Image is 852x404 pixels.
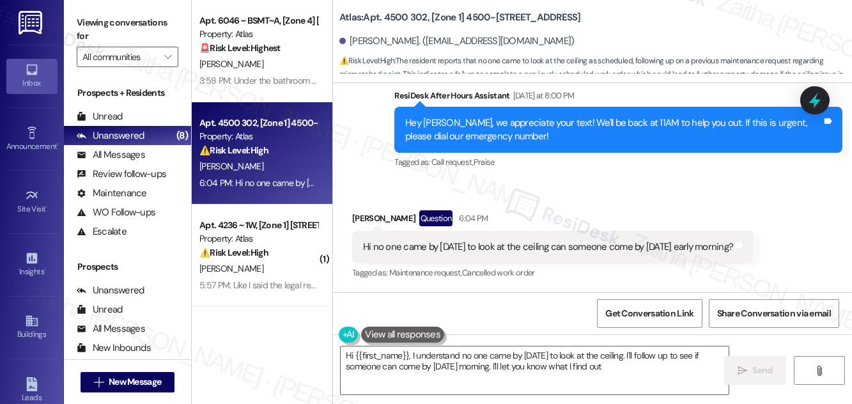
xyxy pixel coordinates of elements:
div: Tagged as: [394,153,842,171]
i:  [814,366,824,376]
i:  [738,366,747,376]
div: 6:04 PM [456,212,488,225]
span: [PERSON_NAME] [199,263,263,274]
span: Get Conversation Link [605,307,693,320]
span: Call request , [431,157,474,167]
strong: ⚠️ Risk Level: High [199,144,268,156]
span: Maintenance request , [389,267,462,278]
div: Review follow-ups [77,167,166,181]
input: All communities [82,47,158,67]
div: Hey [PERSON_NAME], we appreciate your text! We'll be back at 11AM to help you out. If this is urg... [405,116,822,144]
div: All Messages [77,148,145,162]
img: ResiDesk Logo [19,11,45,35]
div: All Messages [77,322,145,336]
span: • [57,140,59,149]
div: Tagged as: [352,263,754,282]
div: 6:04 PM: Hi no one came by [DATE] to look at the ceiling can someone come by [DATE] early morning? [199,177,575,189]
a: Buildings [6,310,58,345]
div: Unread [77,303,123,316]
div: Property: Atlas [199,27,318,41]
b: Atlas: Apt. 4500 302, [Zone 1] 4500-[STREET_ADDRESS] [339,11,581,24]
span: Share Conversation via email [717,307,831,320]
i:  [164,52,171,62]
div: Maintenance [77,187,147,200]
div: Escalate [77,225,127,238]
button: Get Conversation Link [597,299,702,328]
span: Send [753,364,773,377]
div: WO Follow-ups [77,206,155,219]
a: Site Visit • [6,185,58,219]
div: Prospects + Residents [64,86,191,100]
a: Inbox [6,59,58,93]
div: Hi no one came by [DATE] to look at the ceiling can someone come by [DATE] early morning? [363,240,733,254]
textarea: Hi {{first_name}}, I understand no one came by [DATE] to look at the ceiling. I'll follow up to s... [341,346,729,394]
span: New Message [109,375,161,389]
i:  [94,377,104,387]
div: Unanswered [77,284,144,297]
button: Share Conversation via email [709,299,839,328]
div: Apt. 4236 ~ 1W, [Zone 1] [STREET_ADDRESS][US_STATE] [199,219,318,232]
div: Question [419,210,453,226]
span: Cancelled work order [462,267,535,278]
strong: ⚠️ Risk Level: High [339,56,394,66]
div: Unanswered [77,129,144,143]
div: ResiDesk After Hours Assistant [394,89,842,107]
a: Insights • [6,247,58,282]
span: [PERSON_NAME] [199,58,263,70]
div: Property: Atlas [199,130,318,143]
strong: 🚨 Risk Level: Highest [199,42,281,54]
div: [DATE] at 8:00 PM [510,89,575,102]
div: Unread [77,110,123,123]
div: Prospects [64,260,191,274]
span: • [44,265,46,274]
span: [PERSON_NAME] [199,160,263,172]
button: Send [724,356,786,385]
div: [PERSON_NAME] [352,210,754,231]
div: Apt. 4500 302, [Zone 1] 4500-[STREET_ADDRESS] [199,116,318,130]
span: • [46,203,48,212]
div: [PERSON_NAME]. ([EMAIL_ADDRESS][DOMAIN_NAME]) [339,35,575,48]
div: (8) [173,126,191,146]
label: Viewing conversations for [77,13,178,47]
strong: ⚠️ Risk Level: High [199,247,268,258]
button: New Message [81,372,175,392]
span: : The resident reports that no one came to look at the ceiling as scheduled, following up on a pr... [339,54,852,95]
div: Property: Atlas [199,232,318,245]
div: New Inbounds [77,341,151,355]
span: Praise [474,157,495,167]
div: Apt. 6046 ~ BSMT~A, [Zone 4] [STREET_ADDRESS] [199,14,318,27]
div: 3:58 PM: Under the bathroom sink as well [199,75,353,86]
